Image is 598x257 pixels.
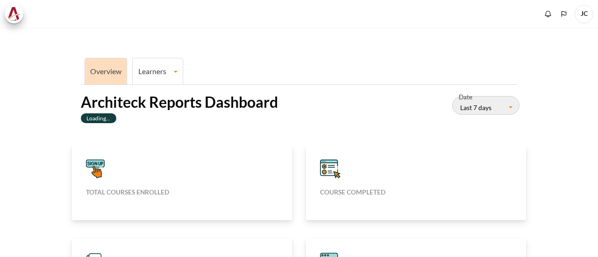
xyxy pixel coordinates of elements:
label: Date [459,92,472,102]
a: Overview [90,67,121,76]
a: Learners [133,67,183,76]
a: Architeck Architeck [5,5,28,23]
button: Last 7 days [452,96,520,115]
button: Languages [557,7,571,21]
label: Loading... [81,113,117,123]
span: JC [575,5,593,23]
h5: Total courses enrolled [86,188,278,196]
a: User menu [575,5,593,23]
h2: Architeck Reports Dashboard [81,92,278,112]
img: Architeck [7,7,21,21]
h5: Course completed [320,188,512,196]
div: Show notification window with no new notifications [541,7,555,21]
